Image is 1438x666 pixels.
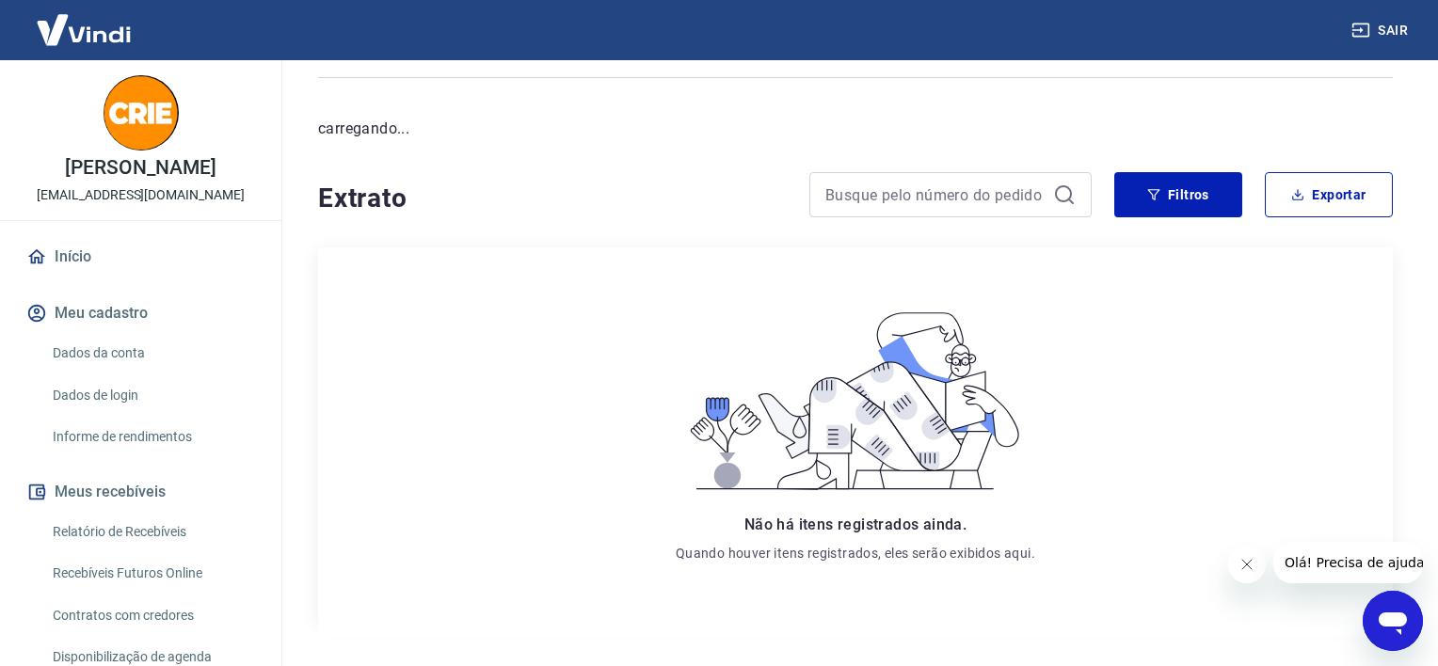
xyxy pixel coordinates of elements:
p: [PERSON_NAME] [65,158,216,178]
p: Quando houver itens registrados, eles serão exibidos aqui. [676,544,1035,563]
a: Informe de rendimentos [45,418,259,456]
h4: Extrato [318,180,787,217]
a: Recebíveis Futuros Online [45,554,259,593]
iframe: Fechar mensagem [1228,546,1266,583]
button: Meus recebíveis [23,471,259,513]
button: Meu cadastro [23,293,259,334]
input: Busque pelo número do pedido [825,181,1046,209]
a: Início [23,236,259,277]
iframe: Mensagem da empresa [1273,542,1423,583]
p: carregando... [318,118,1393,140]
a: Dados de login [45,376,259,415]
a: Contratos com credores [45,596,259,635]
span: Não há itens registrados ainda. [744,515,967,533]
p: [EMAIL_ADDRESS][DOMAIN_NAME] [37,185,245,205]
a: Dados da conta [45,334,259,373]
iframe: Botão para abrir a janela de mensagens [1363,591,1423,651]
img: Vindi [23,1,145,58]
span: Olá! Precisa de ajuda? [11,13,158,28]
button: Sair [1348,13,1415,48]
img: 334f1355-7345-4fa3-b7e6-93adabd9c250.jpeg [104,75,179,151]
button: Filtros [1114,172,1242,217]
button: Exportar [1265,172,1393,217]
a: Relatório de Recebíveis [45,513,259,551]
